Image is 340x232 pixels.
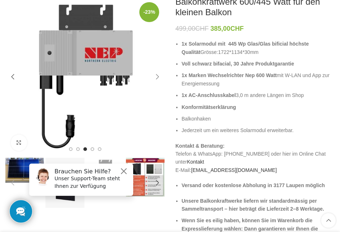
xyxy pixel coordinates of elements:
[191,167,277,173] a: [EMAIL_ADDRESS][DOMAIN_NAME]
[5,176,20,190] div: Previous slide
[126,158,165,197] img: Balkonkraftwerk 600/445 Watt für den kleinen Balkon – Bild 4
[175,142,335,174] p: Telefon & WhatsApp: [PHONE_NUMBER] oder hier im Online Chat unter E-Mail:
[139,2,159,22] span: -23%
[175,25,209,32] bdi: 499,00
[182,72,277,78] b: 1x Marken Wechselrichter Nep 600 Watt
[10,10,28,28] img: Customer service
[187,159,204,165] a: Kontakt
[76,147,80,151] li: Go to slide 2
[69,147,73,151] li: Go to slide 1
[125,158,165,197] div: 4 / 8
[98,147,101,151] li: Go to slide 5
[175,143,225,149] strong: Kontakt & Beratung:
[150,69,165,84] div: Next slide
[5,158,44,183] img: Balkonkraftwerk 600/445 Watt für den kleinen Balkon
[182,104,236,110] b: Konformitätserklärung
[182,92,236,98] b: 1x AC-Anschlusskabel
[321,213,336,228] a: Scroll to top button
[182,182,325,188] strong: Versand oder kostenlose Abholung in 3177 Laupen möglich
[83,147,87,151] li: Go to slide 3
[210,25,244,32] bdi: 385,00
[182,198,324,212] strong: Unsere Balkonkraftwerke liefern wir standardmässig per Sammeltransport – hier beträgt die Lieferz...
[182,71,335,88] li: mit W-LAN und App zur Energiemessung
[182,41,309,55] b: 1x Solarmodul mit 445 Wp Glas/Glas bificial höchste Qualität
[31,17,105,32] p: Unser Support-Team steht Ihnen zur Verfügung
[195,25,209,32] span: CHF
[182,115,335,123] li: Balkonhaken
[234,61,294,67] strong: 30 Jahre Produktgarantie
[31,10,105,17] h6: Brauchen Sie Hilfe?
[182,61,232,67] strong: Voll schwarz bifacial,
[5,69,20,84] div: Previous slide
[5,158,45,183] div: 1 / 8
[182,126,335,134] li: Jederzeit um ein weiteres Solarmodul erweiterbar.
[96,9,105,18] button: Close
[230,25,244,32] span: CHF
[91,147,94,151] li: Go to slide 4
[182,91,335,99] li: 3,0 m andere Längen im Shop
[182,40,335,56] li: Grösse:1722*1134*30mm
[150,176,165,190] div: Next slide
